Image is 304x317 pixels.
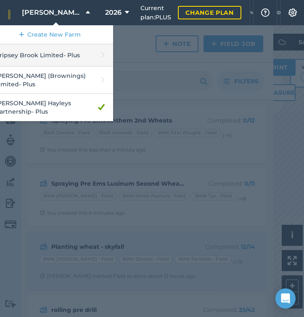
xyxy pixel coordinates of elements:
[8,6,10,19] img: fieldmargin Logo
[288,8,298,17] img: A cog icon
[275,288,296,309] div: Open Intercom Messenger
[140,3,171,22] span: Current plan : PLUS
[250,11,254,14] img: Two speech bubbles overlapping with the left bubble in the forefront
[277,8,280,18] img: svg+xml;base64,PHN2ZyB4bWxucz0iaHR0cDovL3d3dy53My5vcmcvMjAwMC9zdmciIHdpZHRoPSIxNyIgaGVpZ2h0PSIxNy...
[105,8,122,18] span: 2026
[178,6,241,19] a: Change plan
[260,8,270,17] img: A question mark icon
[22,8,82,18] span: [PERSON_NAME] Hayleys Partnership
